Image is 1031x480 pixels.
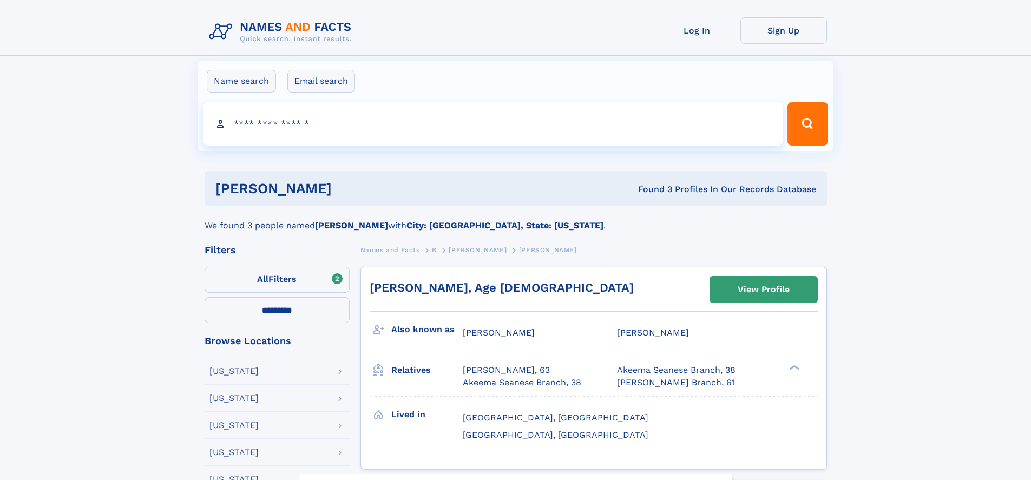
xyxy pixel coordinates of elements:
label: Name search [207,70,276,93]
a: Log In [654,17,740,44]
input: search input [203,102,783,146]
div: Browse Locations [205,336,350,346]
a: [PERSON_NAME] Branch, 61 [617,377,735,389]
a: Sign Up [740,17,827,44]
a: Akeema Seanese Branch, 38 [617,364,736,376]
span: [PERSON_NAME] [519,246,577,254]
a: Akeema Seanese Branch, 38 [463,377,581,389]
a: [PERSON_NAME] [449,243,507,257]
div: [US_STATE] [209,448,259,457]
b: City: [GEOGRAPHIC_DATA], State: [US_STATE] [406,220,603,231]
div: [US_STATE] [209,421,259,430]
h1: [PERSON_NAME] [215,182,485,195]
span: [GEOGRAPHIC_DATA], [GEOGRAPHIC_DATA] [463,412,648,423]
img: Logo Names and Facts [205,17,360,47]
b: [PERSON_NAME] [315,220,388,231]
span: [GEOGRAPHIC_DATA], [GEOGRAPHIC_DATA] [463,430,648,440]
button: Search Button [787,102,828,146]
a: [PERSON_NAME], 63 [463,364,550,376]
span: [PERSON_NAME] [617,327,689,338]
span: All [257,274,268,284]
h3: Also known as [391,320,463,339]
span: [PERSON_NAME] [449,246,507,254]
div: [US_STATE] [209,394,259,403]
label: Email search [287,70,355,93]
label: Filters [205,267,350,293]
a: View Profile [710,277,817,303]
a: [PERSON_NAME], Age [DEMOGRAPHIC_DATA] [370,281,634,294]
span: [PERSON_NAME] [463,327,535,338]
a: Names and Facts [360,243,420,257]
div: Found 3 Profiles In Our Records Database [485,183,816,195]
a: B [432,243,437,257]
div: [US_STATE] [209,367,259,376]
div: View Profile [738,277,790,302]
span: B [432,246,437,254]
h3: Lived in [391,405,463,424]
h3: Relatives [391,361,463,379]
div: Filters [205,245,350,255]
div: ❯ [787,364,800,371]
div: We found 3 people named with . [205,206,827,232]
